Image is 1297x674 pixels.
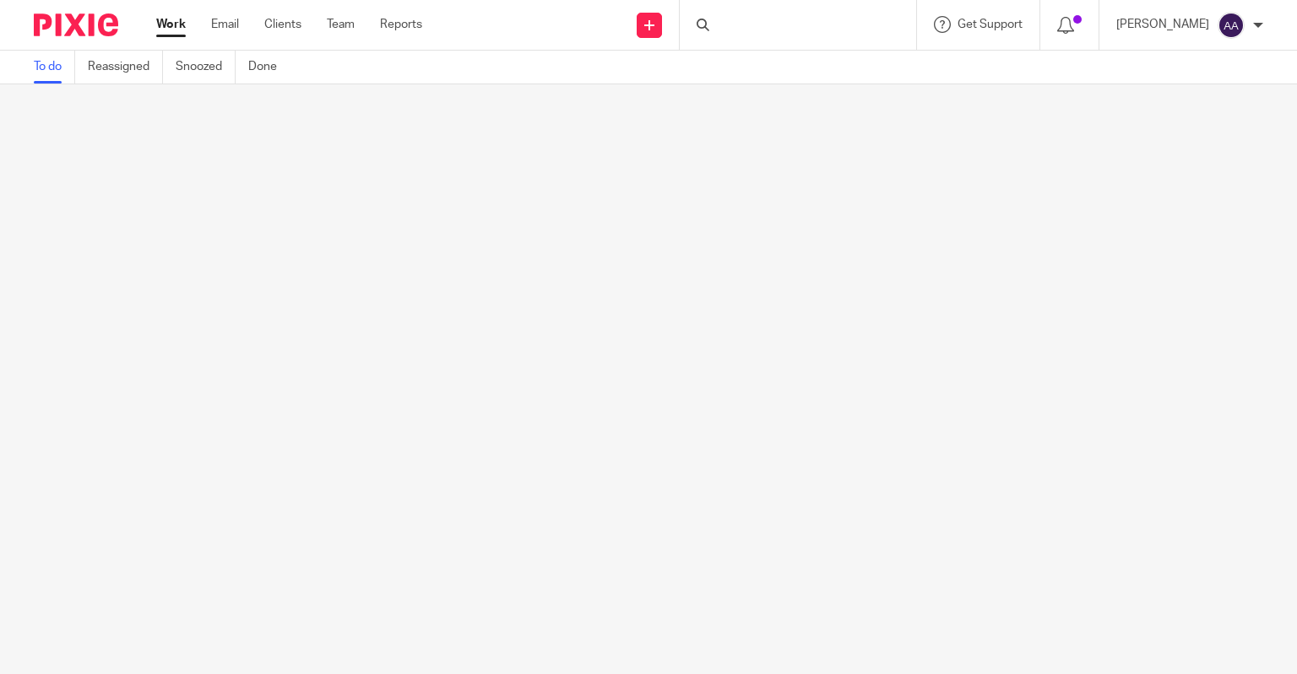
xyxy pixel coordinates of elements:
[34,13,118,36] img: Pixie
[211,16,239,33] a: Email
[958,19,1023,30] span: Get Support
[248,51,290,84] a: Done
[327,16,355,33] a: Team
[88,51,163,84] a: Reassigned
[1116,16,1209,33] p: [PERSON_NAME]
[380,16,422,33] a: Reports
[156,16,186,33] a: Work
[1218,12,1245,39] img: svg%3E
[264,16,301,33] a: Clients
[34,51,75,84] a: To do
[176,51,236,84] a: Snoozed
